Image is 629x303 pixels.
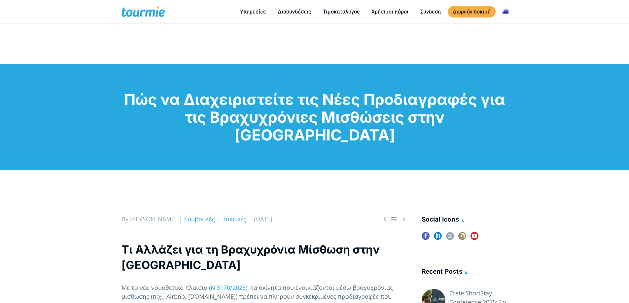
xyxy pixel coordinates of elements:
[184,215,215,223] a: Συμβουλές
[448,6,496,17] a: Δωρεάν δοκιμή
[415,8,446,16] a: Σύνδεση
[235,8,271,16] a: Υπηρεσίες
[390,215,398,223] a: 
[254,215,272,223] span: [DATE]
[422,215,508,226] h4: social icons
[211,284,247,291] a: Ν.5170/2025)
[458,232,466,244] a: instagram
[223,215,246,223] a: Τακτικές
[318,8,365,16] a: Τιμοκατάλογος
[122,243,380,272] b: Τι Αλλάζει για τη Βραχυχρόνια Μίσθωση στην [GEOGRAPHIC_DATA]
[122,90,508,144] h1: Πώς να Διαχειριστείτε τις Νέες Προδιαγραφές για τις Βραχυχρόνιες Μισθώσεις στην [GEOGRAPHIC_DATA]
[122,215,177,223] span: By [PERSON_NAME]
[400,215,408,223] a: 
[446,232,454,244] a: twitter
[471,232,478,244] a: youtube
[122,284,211,291] span: Με το νέο νομοθετικό πλαίσιο (
[381,215,389,223] span: Previous post
[381,215,389,223] a: 
[400,215,408,223] span: Next post
[367,8,413,16] a: Χρήσιμοι πόροι
[434,232,442,244] a: linkedin
[422,232,430,244] a: facebook
[422,267,508,278] h4: Recent posts
[273,8,316,16] a: Διασυνδέσεις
